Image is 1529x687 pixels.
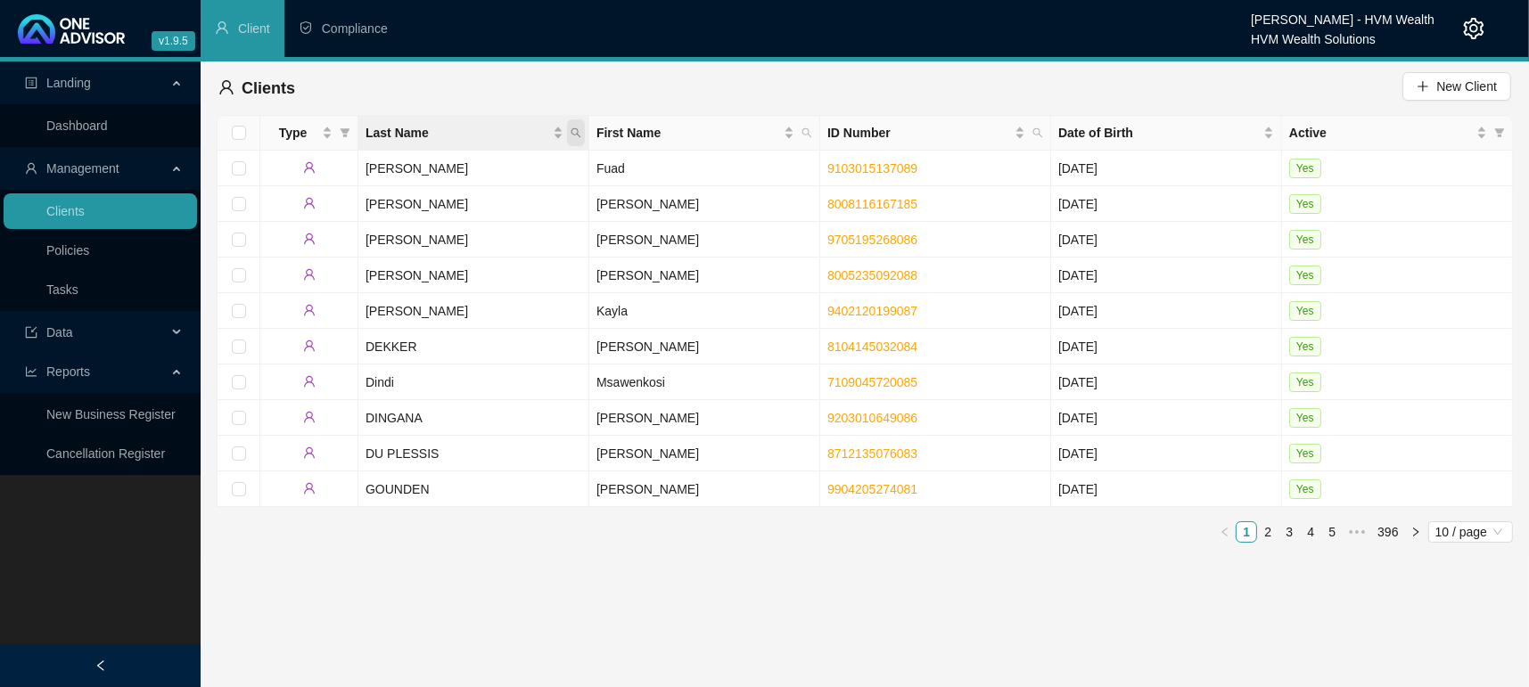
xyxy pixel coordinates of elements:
[1289,444,1321,463] span: Yes
[1405,521,1426,543] button: right
[303,233,316,245] span: user
[1410,527,1421,537] span: right
[303,197,316,209] span: user
[1279,522,1299,542] a: 3
[1251,24,1434,44] div: HVM Wealth Solutions
[366,123,549,143] span: Last Name
[1051,151,1282,186] td: [DATE]
[1417,80,1429,93] span: plus
[242,79,295,97] span: Clients
[303,375,316,388] span: user
[1051,293,1282,329] td: [DATE]
[589,222,820,258] td: [PERSON_NAME]
[299,20,313,35] span: safety
[1051,116,1282,151] th: Date of Birth
[152,31,195,51] span: v1.9.5
[1289,372,1321,392] span: Yes
[589,400,820,436] td: [PERSON_NAME]
[1289,408,1321,428] span: Yes
[589,471,820,507] td: [PERSON_NAME]
[1491,119,1508,146] span: filter
[46,364,90,379] span: Reports
[1289,301,1321,321] span: Yes
[1435,522,1506,542] span: 10 / page
[1289,337,1321,356] span: Yes
[589,116,820,151] th: First Name
[589,293,820,329] td: Kayla
[827,375,917,389] a: 7109045720085
[25,326,37,339] span: import
[1214,521,1236,543] li: Previous Page
[1300,521,1321,543] li: 4
[798,119,816,146] span: search
[827,268,917,282] a: 8005235092088
[1051,400,1282,436] td: [DATE]
[1289,159,1321,178] span: Yes
[827,339,917,354] a: 8104145032084
[46,243,89,258] a: Policies
[358,116,589,151] th: Last Name
[336,119,354,146] span: filter
[596,123,780,143] span: First Name
[589,186,820,222] td: [PERSON_NAME]
[801,127,812,138] span: search
[303,268,316,281] span: user
[1282,116,1513,151] th: Active
[1051,222,1282,258] td: [DATE]
[267,123,318,143] span: Type
[1405,521,1426,543] li: Next Page
[218,79,234,95] span: user
[358,222,589,258] td: [PERSON_NAME]
[1237,522,1256,542] a: 1
[1058,123,1260,143] span: Date of Birth
[238,21,270,36] span: Client
[1289,123,1473,143] span: Active
[215,20,229,35] span: user
[827,482,917,496] a: 9904205274081
[1436,77,1497,96] span: New Client
[1051,436,1282,471] td: [DATE]
[1343,521,1371,543] li: Next 5 Pages
[827,446,917,461] a: 8712135076083
[1257,521,1278,543] li: 2
[358,258,589,293] td: [PERSON_NAME]
[1402,72,1511,101] button: New Client
[1463,18,1484,39] span: setting
[1236,521,1257,543] li: 1
[1372,522,1403,542] a: 396
[1051,329,1282,364] td: [DATE]
[322,21,388,36] span: Compliance
[25,77,37,89] span: profile
[1289,266,1321,285] span: Yes
[567,119,585,146] span: search
[1214,521,1236,543] button: left
[358,186,589,222] td: [PERSON_NAME]
[46,204,85,218] a: Clients
[1278,521,1300,543] li: 3
[358,151,589,186] td: [PERSON_NAME]
[1220,527,1230,537] span: left
[1301,522,1320,542] a: 4
[1289,194,1321,214] span: Yes
[820,116,1051,151] th: ID Number
[1029,119,1047,146] span: search
[1258,522,1278,542] a: 2
[46,119,108,133] a: Dashboard
[1051,186,1282,222] td: [DATE]
[260,116,358,151] th: Type
[303,161,316,174] span: user
[18,14,125,44] img: 2df55531c6924b55f21c4cf5d4484680-logo-light.svg
[827,161,917,176] a: 9103015137089
[1343,521,1371,543] span: •••
[25,365,37,378] span: line-chart
[589,436,820,471] td: [PERSON_NAME]
[1051,364,1282,400] td: [DATE]
[303,446,316,459] span: user
[303,411,316,423] span: user
[358,436,589,471] td: DU PLESSIS
[1494,127,1505,138] span: filter
[827,411,917,425] a: 9203010649086
[95,659,107,672] span: left
[46,282,78,297] a: Tasks
[1051,258,1282,293] td: [DATE]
